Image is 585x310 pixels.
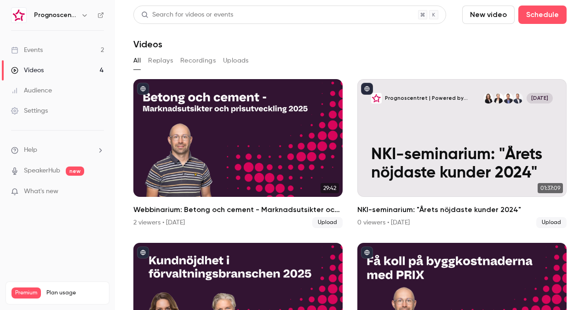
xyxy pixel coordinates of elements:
div: Settings [11,106,48,115]
img: Magnus Olsson [513,93,523,103]
img: Jan von Essen [503,93,513,103]
span: Upload [536,217,567,228]
a: NKI-seminarium: "Årets nöjdaste kunder 2024"Prognoscentret | Powered by HubexoMagnus OlssonJan vo... [357,79,567,228]
span: Plan usage [46,289,103,297]
li: Webbinarium: Betong och cement - Marknadsutsikter och prisutveckling 2025 [133,79,343,228]
div: Videos [11,66,44,75]
iframe: Noticeable Trigger [93,188,104,196]
div: 0 viewers • [DATE] [357,218,410,227]
img: Ellinor Lindström [493,93,503,103]
div: Search for videos or events [141,10,233,20]
span: [DATE] [527,93,552,103]
div: 2 viewers • [DATE] [133,218,185,227]
li: NKI-seminarium: "Årets nöjdaste kunder 2024" [357,79,567,228]
button: published [137,247,149,258]
button: All [133,53,141,68]
a: SpeakerHub [24,166,60,176]
button: Replays [148,53,173,68]
h2: NKI-seminarium: "Årets nöjdaste kunder 2024" [357,204,567,215]
img: Erika Knutsson [483,93,493,103]
button: Recordings [180,53,216,68]
span: Help [24,145,37,155]
section: Videos [133,6,567,304]
button: New video [462,6,515,24]
button: published [361,83,373,95]
button: published [361,247,373,258]
p: NKI-seminarium: "Årets nöjdaste kunder 2024" [371,146,553,183]
span: 29:42 [321,183,339,193]
img: Prognoscentret | Powered by Hubexo [11,8,26,23]
h6: Prognoscentret | Powered by Hubexo [34,11,77,20]
li: help-dropdown-opener [11,145,104,155]
p: Prognoscentret | Powered by Hubexo [385,95,483,102]
span: Premium [11,287,41,299]
span: 01:37:09 [538,183,563,193]
span: What's new [24,187,58,196]
h2: Webbinarium: Betong och cement - Marknadsutsikter och prisutveckling 2025 [133,204,343,215]
img: NKI-seminarium: "Årets nöjdaste kunder 2024" [371,93,381,103]
span: Upload [312,217,343,228]
span: new [66,166,84,176]
div: Events [11,46,43,55]
h1: Videos [133,39,162,50]
button: Uploads [223,53,249,68]
div: Audience [11,86,52,95]
a: 29:42Webbinarium: Betong och cement - Marknadsutsikter och prisutveckling 20252 viewers • [DATE]U... [133,79,343,228]
button: published [137,83,149,95]
button: Schedule [518,6,567,24]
